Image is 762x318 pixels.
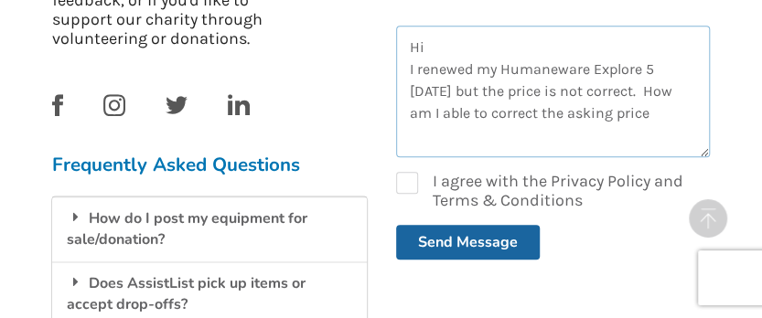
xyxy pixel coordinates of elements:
[52,196,367,261] div: How do I post my equipment for sale/donation?
[52,94,63,116] img: facebook_link
[52,153,367,176] h3: Frequently Asked Questions
[396,26,711,157] textarea: Hi I renewed my Humaneware Explore 5 [DATE] but the price is not correct. How am I able to correc...
[228,94,250,115] img: linkedin_link
[166,96,188,114] img: twitter_link
[103,94,125,116] img: instagram_link
[396,172,711,210] label: I agree with the Privacy Policy and Terms & Conditions
[396,225,540,260] button: Send Message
